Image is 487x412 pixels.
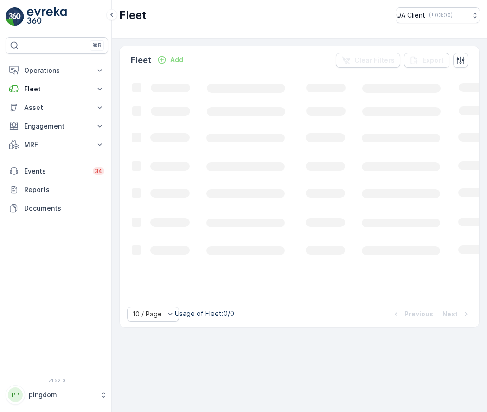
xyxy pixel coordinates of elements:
[29,390,95,399] p: pingdom
[8,387,23,402] div: PP
[442,309,472,320] button: Next
[119,8,147,23] p: Fleet
[131,54,152,67] p: Fleet
[354,56,395,65] p: Clear Filters
[6,117,108,135] button: Engagement
[24,167,87,176] p: Events
[24,84,90,94] p: Fleet
[6,61,108,80] button: Operations
[6,180,108,199] a: Reports
[6,199,108,218] a: Documents
[175,309,234,318] p: Usage of Fleet : 0/0
[170,55,183,64] p: Add
[442,309,458,319] p: Next
[396,11,425,20] p: QA Client
[429,12,453,19] p: ( +03:00 )
[336,53,400,68] button: Clear Filters
[391,309,434,320] button: Previous
[27,7,67,26] img: logo_light-DOdMpM7g.png
[6,378,108,383] span: v 1.52.0
[6,135,108,154] button: MRF
[423,56,444,65] p: Export
[24,140,90,149] p: MRF
[24,103,90,112] p: Asset
[154,54,187,65] button: Add
[24,204,104,213] p: Documents
[6,385,108,405] button: PPpingdom
[6,7,24,26] img: logo
[95,167,103,175] p: 34
[404,53,449,68] button: Export
[6,162,108,180] a: Events34
[24,66,90,75] p: Operations
[92,42,102,49] p: ⌘B
[6,80,108,98] button: Fleet
[24,185,104,194] p: Reports
[396,7,480,23] button: QA Client(+03:00)
[24,122,90,131] p: Engagement
[6,98,108,117] button: Asset
[404,309,433,319] p: Previous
